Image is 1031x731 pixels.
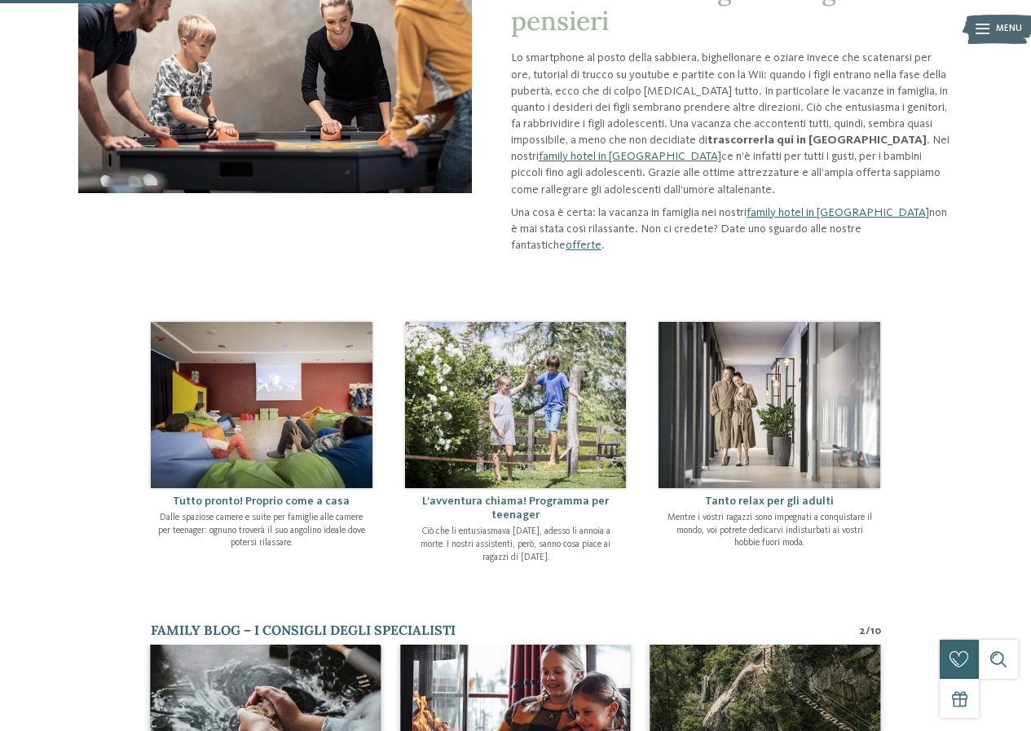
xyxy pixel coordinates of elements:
span: 10 [870,624,881,639]
a: offerte [566,240,601,251]
a: family hotel in [GEOGRAPHIC_DATA] [747,207,929,218]
strong: trascorrerla qui in [GEOGRAPHIC_DATA] [707,134,927,146]
span: L’avventura chiama! Programma per teenager [422,495,609,521]
p: Lo smartphone al posto della sabbiera, bighellonare e oziare invece che scatenarsi per ore, tutor... [511,50,953,197]
img: Progettate delle vacanze con i vostri figli teenager? [405,322,627,487]
a: family hotel in [GEOGRAPHIC_DATA] [539,151,721,162]
span: / [866,624,870,639]
p: Mentre i vostri ragazzi sono impegnati a conquistare il mondo, voi potrete dedicarvi indisturbati... [665,512,874,550]
span: Tutto pronto! Proprio come a casa [173,495,350,507]
p: Una cosa è certa: la vacanza in famiglia nei nostri non è mai stata così rilassante. Non ci crede... [511,205,953,253]
span: Tanto relax per gli adulti [705,495,834,507]
p: Ciò che li entusiasmava [DATE], adesso li annoia a morte. I nostri assistenti, però, sanno cosa p... [412,526,620,564]
img: Progettate delle vacanze con i vostri figli teenager? [151,322,372,487]
span: Family Blog – i consigli degli specialisti [151,622,456,638]
span: 2 [859,624,866,639]
img: Progettate delle vacanze con i vostri figli teenager? [659,322,880,487]
p: Dalle spaziose camere e suite per famiglie alle camere per teenager: ognuno troverà il suo angoli... [157,512,366,550]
